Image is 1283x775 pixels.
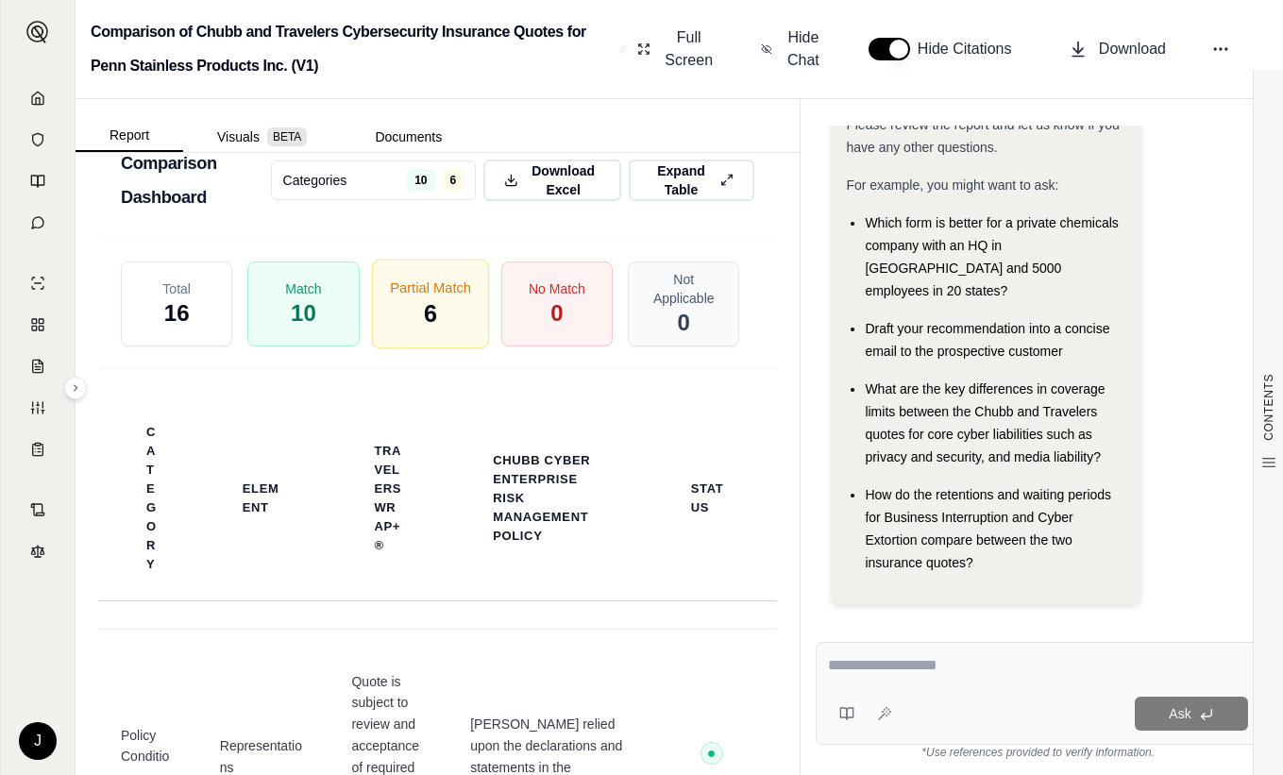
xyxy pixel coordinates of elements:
[865,321,1109,359] span: Draft your recommendation into a concise email to the prospective customer
[162,279,191,298] span: Total
[12,347,63,385] a: Claim Coverage
[12,79,63,117] a: Home
[816,745,1260,760] div: *Use references provided to verify information.
[678,308,690,338] span: 0
[183,122,341,152] button: Visuals
[390,278,471,297] span: Partial Match
[12,204,63,242] a: Chat
[12,162,63,200] a: Prompt Library
[424,297,437,329] span: 6
[550,298,563,329] span: 0
[784,26,823,72] span: Hide Chat
[121,146,271,215] h3: Comparison Dashboard
[12,389,63,427] a: Custom Report
[1261,374,1276,441] span: CONTENTS
[483,160,621,201] button: Download Excel
[64,377,87,399] button: Expand sidebar
[629,160,754,201] button: Expand Table
[707,746,717,761] span: ●
[12,532,63,570] a: Legal Search Engine
[12,430,63,468] a: Coverage Table
[220,468,307,529] th: Element
[271,160,477,200] button: Categories106
[668,468,748,529] th: Status
[19,722,57,760] div: J
[1169,706,1190,721] span: Ask
[526,161,600,199] span: Download Excel
[19,13,57,51] button: Expand sidebar
[12,306,63,344] a: Policy Comparisons
[662,26,716,72] span: Full Screen
[12,121,63,159] a: Documents Vault
[267,127,307,146] span: BETA
[846,177,1058,193] span: For example, you might want to ask:
[865,487,1111,570] span: How do the retentions and waiting periods for Business Interruption and Cyber Extortion compare b...
[124,412,179,585] th: Category
[407,169,434,192] span: 10
[91,15,612,83] h2: Comparison of Chubb and Travelers Cybersecurity Insurance Quotes for Penn Stainless Products Inc....
[443,169,464,192] span: 6
[865,215,1118,298] span: Which form is better for a private chemicals company with an HQ in [GEOGRAPHIC_DATA] and 5000 emp...
[701,742,723,771] button: ●
[164,298,190,329] span: 16
[644,270,723,308] span: Not Applicable
[918,38,1023,60] span: Hide Citations
[650,161,712,199] span: Expand Table
[351,430,425,566] th: Travelers Wrap+®
[1061,30,1173,68] button: Download
[753,19,831,79] button: Hide Chat
[470,440,623,557] th: Chubb Cyber Enterprise Risk Management Policy
[341,122,476,152] button: Documents
[12,491,63,529] a: Contract Analysis
[630,19,723,79] button: Full Screen
[26,21,49,43] img: Expand sidebar
[76,120,183,152] button: Report
[283,171,347,190] span: Categories
[1099,38,1166,60] span: Download
[865,381,1105,464] span: What are the key differences in coverage limits between the Chubb and Travelers quotes for core c...
[291,298,316,329] span: 10
[12,264,63,302] a: Single Policy
[529,279,585,298] span: No Match
[1135,697,1248,731] button: Ask
[285,279,321,298] span: Match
